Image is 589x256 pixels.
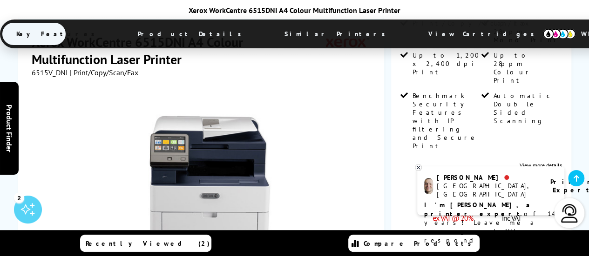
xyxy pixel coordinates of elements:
span: Up to 1,200 x 2,400 dpi Print [413,51,480,76]
img: ashley-livechat.png [424,178,433,194]
div: [PERSON_NAME] [437,173,539,182]
span: Product Details [124,23,260,45]
span: | Print/Copy/Scan/Fax [70,68,138,77]
b: I'm [PERSON_NAME], a printer expert [424,201,533,218]
img: cmyk-icon.svg [543,29,575,39]
span: Key Features [2,23,114,45]
span: Up to 28ppm Colour Print [493,51,560,85]
div: 2 [14,192,24,203]
img: user-headset-light.svg [560,204,579,223]
span: Similar Printers [271,23,404,45]
span: View Cartridges [414,22,557,46]
span: Product Finder [5,104,14,152]
div: [GEOGRAPHIC_DATA], [GEOGRAPHIC_DATA] [437,182,539,198]
span: Recently Viewed (2) [86,239,210,248]
span: Automatic Double Sided Scanning [493,92,560,125]
a: Recently Viewed (2) [80,235,211,252]
span: Benchmark Security Features with IP filtering and Secure Print [413,92,480,150]
span: Compare Products [364,239,476,248]
a: View more details [520,162,562,169]
span: 6515V_DNI [32,68,68,77]
a: Compare Products [348,235,480,252]
p: of 14 years! Leave me a message and I'll respond ASAP [424,201,557,245]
